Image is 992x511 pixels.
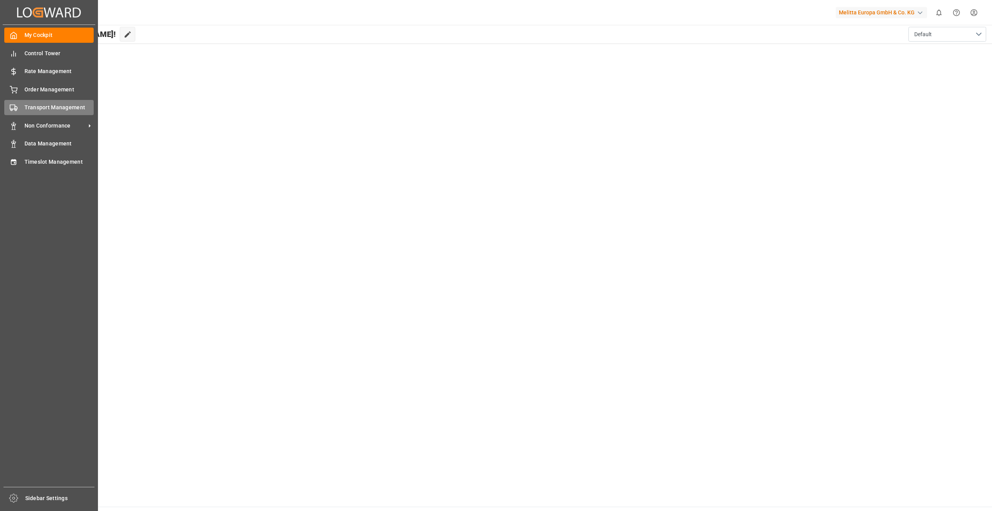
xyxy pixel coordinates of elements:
[24,158,94,166] span: Timeslot Management
[914,30,932,38] span: Default
[24,67,94,75] span: Rate Management
[24,122,86,130] span: Non Conformance
[24,86,94,94] span: Order Management
[24,49,94,58] span: Control Tower
[4,100,94,115] a: Transport Management
[4,154,94,169] a: Timeslot Management
[930,4,948,21] button: show 0 new notifications
[908,27,986,42] button: open menu
[836,7,927,18] div: Melitta Europa GmbH & Co. KG
[4,64,94,79] a: Rate Management
[4,82,94,97] a: Order Management
[24,31,94,39] span: My Cockpit
[24,103,94,112] span: Transport Management
[836,5,930,20] button: Melitta Europa GmbH & Co. KG
[24,140,94,148] span: Data Management
[4,28,94,43] a: My Cockpit
[948,4,965,21] button: Help Center
[25,494,95,502] span: Sidebar Settings
[4,136,94,151] a: Data Management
